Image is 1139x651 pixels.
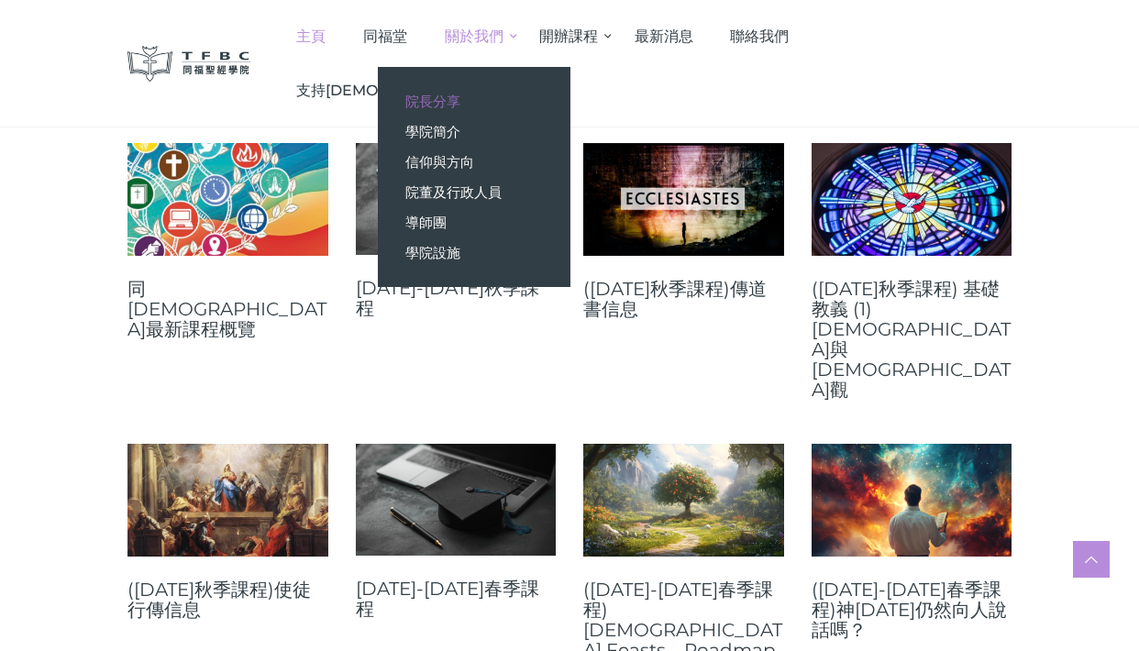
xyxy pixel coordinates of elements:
span: 主頁 [296,28,326,45]
span: 院董及行政人員 [405,183,502,201]
span: 關於我們 [445,28,503,45]
span: 信仰與方向 [405,153,474,171]
a: 院董及行政人員 [378,177,570,207]
span: 支持[DEMOGRAPHIC_DATA] [296,82,501,99]
a: 信仰與方向 [378,147,570,177]
span: 同福堂 [363,28,407,45]
a: [DATE]-[DATE]春季課程 [356,579,557,619]
a: ([DATE]秋季課程) 基礎教義 (1) [DEMOGRAPHIC_DATA]與[DEMOGRAPHIC_DATA]觀 [812,279,1012,400]
span: 聯絡我們 [730,28,789,45]
span: 院長分享 [405,93,460,110]
a: [DATE]-[DATE]秋季課程 [356,278,557,318]
a: 學院簡介 [378,116,570,147]
span: 學院簡介 [405,123,460,140]
a: 學院設施 [378,237,570,268]
span: 開辦課程 [539,28,598,45]
a: 關於我們 [426,9,521,63]
a: Scroll to top [1073,541,1110,578]
img: 同福聖經學院 TFBC [127,46,250,82]
a: 院長分享 [378,86,570,116]
a: 導師團 [378,207,570,237]
a: ([DATE]秋季課程)使徒行傳信息 [127,579,328,620]
a: 同[DEMOGRAPHIC_DATA]最新課程概覽 [127,279,328,339]
span: 導師團 [405,214,447,231]
a: 開辦課程 [521,9,616,63]
a: 支持[DEMOGRAPHIC_DATA] [278,63,520,117]
a: ([DATE]秋季課程)傳道書信息 [583,279,784,319]
a: 最新消息 [615,9,712,63]
span: 最新消息 [635,28,693,45]
a: 同福堂 [345,9,426,63]
a: 聯絡我們 [712,9,808,63]
span: 學院設施 [405,244,460,261]
a: 主頁 [278,9,345,63]
a: ([DATE]-[DATE]春季課程)神[DATE]仍然向人說話嗎？ [812,579,1012,640]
